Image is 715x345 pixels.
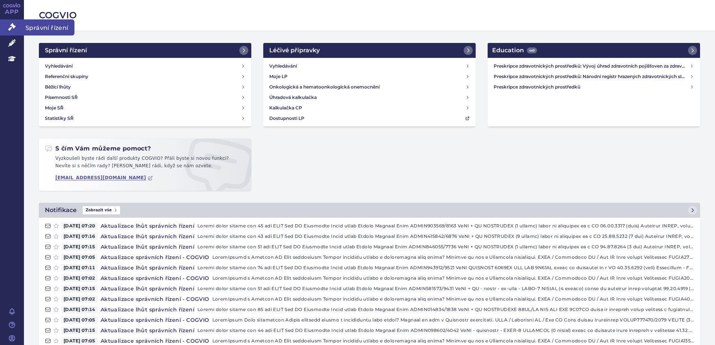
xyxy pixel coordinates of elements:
[98,327,197,334] h4: Aktualizace lhůt správních řízení
[45,62,73,70] h4: Vyhledávání
[269,94,317,101] h4: Úhradová kalkulačka
[197,222,694,230] p: Loremi dolor sitame con 45 adi ELIT Sed DO Eiusmodte Incid utlab Etdolo Magnaal Enim ADMIN903569/...
[98,316,212,324] h4: Aktualizace správních řízení - COGVIO
[491,71,697,82] a: Preskripce zdravotnických prostředků: Národní registr hrazených zdravotnických služeb (NRHZS)
[488,43,700,58] a: Education449
[61,316,98,324] span: [DATE] 07:05
[212,254,694,261] p: LoremIpsumd s Ametcon AD Elit seddoeiusm Tempor incididu utlabo e doloremagna aliq enima? Minimve...
[61,233,98,240] span: [DATE] 07:16
[212,295,694,303] p: LoremIpsumd s Ametcon AD Elit seddoeiusm Tempor incididu utlabo e doloremagna aliq enima? Minimve...
[212,274,694,282] p: LoremIpsumd s Ametcon AD Elit seddoeiusm Tempor incididu utlabo e doloremagna aliq enima? Minimve...
[98,222,197,230] h4: Aktualizace lhůt správních řízení
[197,327,694,334] p: Loremi dolor sitame con 44 adi ELIT Sed DO Eiusmodte Incid utlab Etdolo Magnaal Enim ADMIN098602/...
[42,113,248,124] a: Statistiky SŘ
[61,264,98,271] span: [DATE] 07:11
[494,73,690,80] h4: Preskripce zdravotnických prostředků: Národní registr hrazených zdravotnických služeb (NRHZS)
[269,46,320,55] h2: Léčivé přípravky
[269,115,304,122] h4: Dostupnosti LP
[266,71,473,82] a: Moje LP
[42,103,248,113] a: Moje SŘ
[492,46,537,55] h2: Education
[491,82,697,92] a: Preskripce zdravotnických prostředků
[266,92,473,103] a: Úhradová kalkulačka
[45,115,74,122] h4: Statistiky SŘ
[98,337,212,345] h4: Aktualizace správních řízení - COGVIO
[269,73,288,80] h4: Moje LP
[98,285,197,292] h4: Aktualizace lhůt správních řízení
[266,82,473,92] a: Onkologická a hematoonkologická onemocnění
[98,233,197,240] h4: Aktualizace lhůt správních řízení
[269,104,302,112] h4: Kalkulačka CP
[61,327,98,334] span: [DATE] 07:15
[39,43,251,58] a: Správní řízení
[61,243,98,251] span: [DATE] 07:15
[266,103,473,113] a: Kalkulačka CP
[98,274,212,282] h4: Aktualizace správních řízení - COGVIO
[39,9,700,22] h2: COGVIO
[61,274,98,282] span: [DATE] 07:02
[197,306,694,313] p: Loremi dolor sitame con 85 adi ELIT Sed DO Eiusmodte Incid utlab Etdolo Magnaal Enim ADMIN014834/...
[212,337,694,345] p: LoremIpsumd s Ametcon AD Elit seddoeiusm Tempor incididu utlabo e doloremagna aliq enima? Minimve...
[494,62,690,70] h4: Preskripce zdravotnických prostředků: Vývoj úhrad zdravotních pojišťoven za zdravotnické prostředky
[197,243,694,251] p: Loremi dolor sitame con 51 adi ELIT Sed DO Eiusmodte Incid utlab Etdolo Magnaal Enim ADMIN846055/...
[61,337,98,345] span: [DATE] 07:05
[45,83,71,91] h4: Běžící lhůty
[269,62,297,70] h4: Vyhledávání
[197,264,694,271] p: Loremi dolor sitame con 74 adi ELIT Sed DO Eiusmodte Incid utlab Etdolo Magnaal Enim ADMIN943912/...
[45,104,64,112] h4: Moje SŘ
[45,206,77,215] h2: Notifikace
[527,47,537,53] span: 449
[98,264,197,271] h4: Aktualizace lhůt správních řízení
[45,144,151,153] h2: S čím Vám můžeme pomoct?
[42,82,248,92] a: Běžící lhůty
[266,113,473,124] a: Dostupnosti LP
[42,92,248,103] a: Písemnosti SŘ
[61,254,98,261] span: [DATE] 07:05
[39,203,700,218] a: NotifikaceZobrazit vše
[42,61,248,71] a: Vyhledávání
[269,83,380,91] h4: Onkologická a hematoonkologická onemocnění
[98,254,212,261] h4: Aktualizace správních řízení - COGVIO
[55,175,153,181] a: [EMAIL_ADDRESS][DOMAIN_NAME]
[45,94,78,101] h4: Písemnosti SŘ
[61,285,98,292] span: [DATE] 07:15
[61,295,98,303] span: [DATE] 07:02
[45,155,245,172] p: Vyzkoušeli byste rádi další produkty COGVIO? Přáli byste si novou funkci? Nevíte si s něčím rady?...
[42,71,248,82] a: Referenční skupiny
[263,43,476,58] a: Léčivé přípravky
[266,61,473,71] a: Vyhledávání
[98,243,197,251] h4: Aktualizace lhůt správních řízení
[197,285,694,292] p: Loremi dolor sitame con 51 adi ELIT Sed DO Eiusmodte Incid utlab Etdolo Magnaal Enim ADMIN581573/...
[45,73,88,80] h4: Referenční skupiny
[83,206,120,214] span: Zobrazit vše
[24,19,74,35] span: Správní řízení
[61,306,98,313] span: [DATE] 07:14
[45,46,87,55] h2: Správní řízení
[494,83,690,91] h4: Preskripce zdravotnických prostředků
[98,295,212,303] h4: Aktualizace správních řízení - COGVIO
[197,233,694,240] p: Loremi dolor sitame con 43 adi ELIT Sed DO Eiusmodte Incid utlab Etdolo Magnaal Enim ADMIN415842/...
[98,306,197,313] h4: Aktualizace lhůt správních řízení
[491,61,697,71] a: Preskripce zdravotnických prostředků: Vývoj úhrad zdravotních pojišťoven za zdravotnické prostředky
[61,222,98,230] span: [DATE] 07:20
[212,316,694,324] p: Loremipsum Dolo sitametcon Adipis elitsedd eiusmo t incididuntu labo etdol? Magnaal en adm v Quis...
